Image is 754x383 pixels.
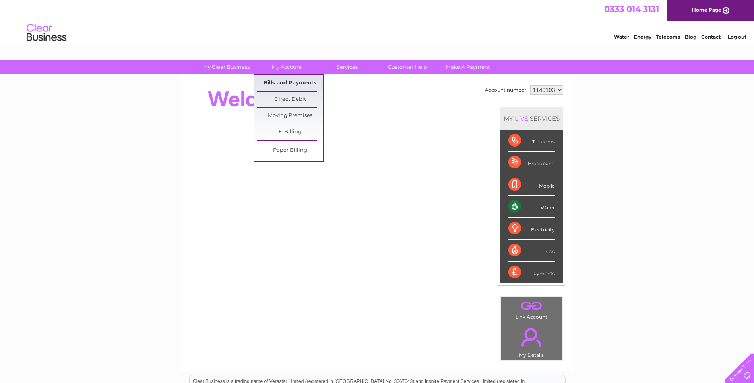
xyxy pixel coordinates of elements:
[508,130,555,152] div: Telecoms
[604,4,659,14] a: 0333 014 3131
[508,152,555,174] div: Broadband
[508,174,555,196] div: Mobile
[701,34,721,40] a: Contact
[508,196,555,218] div: Water
[508,218,555,240] div: Electricity
[501,297,562,322] td: Link Account
[257,92,323,107] a: Direct Debit
[483,83,528,97] td: Account number
[26,21,67,45] img: logo.png
[190,4,565,39] div: Clear Business is a trading name of Verastar Limited (registered in [GEOGRAPHIC_DATA] No. 3667643...
[257,124,323,140] a: E-Billing
[257,75,323,91] a: Bills and Payments
[503,299,560,313] a: .
[375,60,440,74] a: Customer Help
[508,262,555,283] div: Payments
[194,60,259,74] a: My Clear Business
[656,34,680,40] a: Telecoms
[503,323,560,351] a: .
[685,34,696,40] a: Blog
[513,115,530,122] div: LIVE
[314,60,380,74] a: Services
[500,107,563,130] div: MY SERVICES
[254,60,320,74] a: My Account
[614,34,629,40] a: Water
[728,34,746,40] a: Log out
[508,240,555,262] div: Gas
[501,321,562,360] td: My Details
[435,60,501,74] a: Make A Payment
[257,108,323,124] a: Moving Premises
[634,34,651,40] a: Energy
[257,143,323,158] a: Paper Billing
